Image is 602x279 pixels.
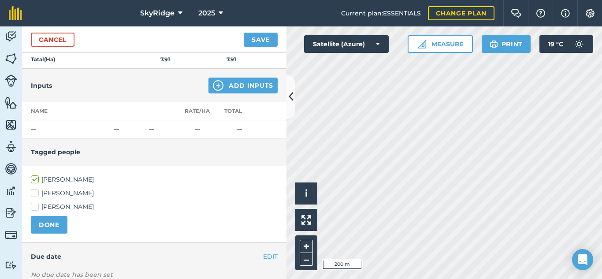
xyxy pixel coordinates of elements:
img: A cog icon [585,9,595,18]
span: 19 ° C [548,35,563,53]
img: svg+xml;base64,PD94bWwgdmVyc2lvbj0iMS4wIiBlbmNvZGluZz0idXRmLTgiPz4KPCEtLSBHZW5lcmF0b3I6IEFkb2JlIE... [5,162,17,175]
img: svg+xml;base64,PD94bWwgdmVyc2lvbj0iMS4wIiBlbmNvZGluZz0idXRmLTgiPz4KPCEtLSBHZW5lcmF0b3I6IEFkb2JlIE... [5,74,17,87]
img: svg+xml;base64,PHN2ZyB4bWxucz0iaHR0cDovL3d3dy53My5vcmcvMjAwMC9zdmciIHdpZHRoPSIxNCIgaGVpZ2h0PSIyNC... [213,80,223,91]
button: Save [244,33,278,47]
label: [PERSON_NAME] [31,202,278,212]
td: — [22,120,110,138]
img: svg+xml;base64,PD94bWwgdmVyc2lvbj0iMS4wIiBlbmNvZGluZz0idXRmLTgiPz4KPCEtLSBHZW5lcmF0b3I6IEFkb2JlIE... [5,140,17,153]
img: svg+xml;base64,PD94bWwgdmVyc2lvbj0iMS4wIiBlbmNvZGluZz0idXRmLTgiPz4KPCEtLSBHZW5lcmF0b3I6IEFkb2JlIE... [5,261,17,269]
img: svg+xml;base64,PHN2ZyB4bWxucz0iaHR0cDovL3d3dy53My5vcmcvMjAwMC9zdmciIHdpZHRoPSI1NiIgaGVpZ2h0PSI2MC... [5,52,17,65]
td: — [110,120,145,138]
button: Measure [408,35,473,53]
span: SkyRidge [140,8,175,19]
strong: Total ( Ha ) [31,56,55,63]
img: svg+xml;base64,PHN2ZyB4bWxucz0iaHR0cDovL3d3dy53My5vcmcvMjAwMC9zdmciIHdpZHRoPSI1NiIgaGVpZ2h0PSI2MC... [5,96,17,109]
a: Cancel [31,33,74,47]
h4: Inputs [31,81,52,90]
button: + [300,240,313,253]
img: svg+xml;base64,PD94bWwgdmVyc2lvbj0iMS4wIiBlbmNvZGluZz0idXRmLTgiPz4KPCEtLSBHZW5lcmF0b3I6IEFkb2JlIE... [5,184,17,197]
span: Current plan : ESSENTIALS [341,8,421,18]
td: — [181,120,214,138]
span: 2025 [198,8,215,19]
img: Four arrows, one pointing top left, one top right, one bottom right and the last bottom left [301,215,311,225]
img: svg+xml;base64,PD94bWwgdmVyc2lvbj0iMS4wIiBlbmNvZGluZz0idXRmLTgiPz4KPCEtLSBHZW5lcmF0b3I6IEFkb2JlIE... [5,229,17,241]
label: [PERSON_NAME] [31,189,278,198]
div: No due date has been set [31,270,278,279]
th: Rate/ Ha [181,102,214,120]
img: Two speech bubbles overlapping with the left bubble in the forefront [511,9,521,18]
img: svg+xml;base64,PHN2ZyB4bWxucz0iaHR0cDovL3d3dy53My5vcmcvMjAwMC9zdmciIHdpZHRoPSIxOSIgaGVpZ2h0PSIyNC... [490,39,498,49]
img: svg+xml;base64,PHN2ZyB4bWxucz0iaHR0cDovL3d3dy53My5vcmcvMjAwMC9zdmciIHdpZHRoPSI1NiIgaGVpZ2h0PSI2MC... [5,118,17,131]
img: fieldmargin Logo [9,6,22,20]
img: Ruler icon [417,40,426,48]
img: svg+xml;base64,PHN2ZyB4bWxucz0iaHR0cDovL3d3dy53My5vcmcvMjAwMC9zdmciIHdpZHRoPSIxNyIgaGVpZ2h0PSIxNy... [561,8,570,19]
strong: 7.91 [160,56,170,63]
a: Change plan [428,6,494,20]
button: Print [482,35,531,53]
th: Total [214,102,264,120]
button: EDIT [263,252,278,261]
td: — [214,120,264,138]
img: A question mark icon [535,9,546,18]
button: i [295,182,317,205]
span: i [305,188,308,199]
button: 19 °C [539,35,593,53]
th: Name [22,102,110,120]
img: svg+xml;base64,PD94bWwgdmVyc2lvbj0iMS4wIiBlbmNvZGluZz0idXRmLTgiPz4KPCEtLSBHZW5lcmF0b3I6IEFkb2JlIE... [5,206,17,219]
button: – [300,253,313,266]
button: Add Inputs [208,78,278,93]
h4: Due date [31,252,278,261]
label: [PERSON_NAME] [31,175,278,184]
button: Satellite (Azure) [304,35,389,53]
img: svg+xml;base64,PD94bWwgdmVyc2lvbj0iMS4wIiBlbmNvZGluZz0idXRmLTgiPz4KPCEtLSBHZW5lcmF0b3I6IEFkb2JlIE... [5,30,17,43]
button: DONE [31,216,67,234]
img: svg+xml;base64,PD94bWwgdmVyc2lvbj0iMS4wIiBlbmNvZGluZz0idXRmLTgiPz4KPCEtLSBHZW5lcmF0b3I6IEFkb2JlIE... [570,35,588,53]
div: Open Intercom Messenger [572,249,593,270]
strong: 7.91 [227,56,236,63]
h4: Tagged people [31,147,278,157]
td: — [145,120,181,138]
